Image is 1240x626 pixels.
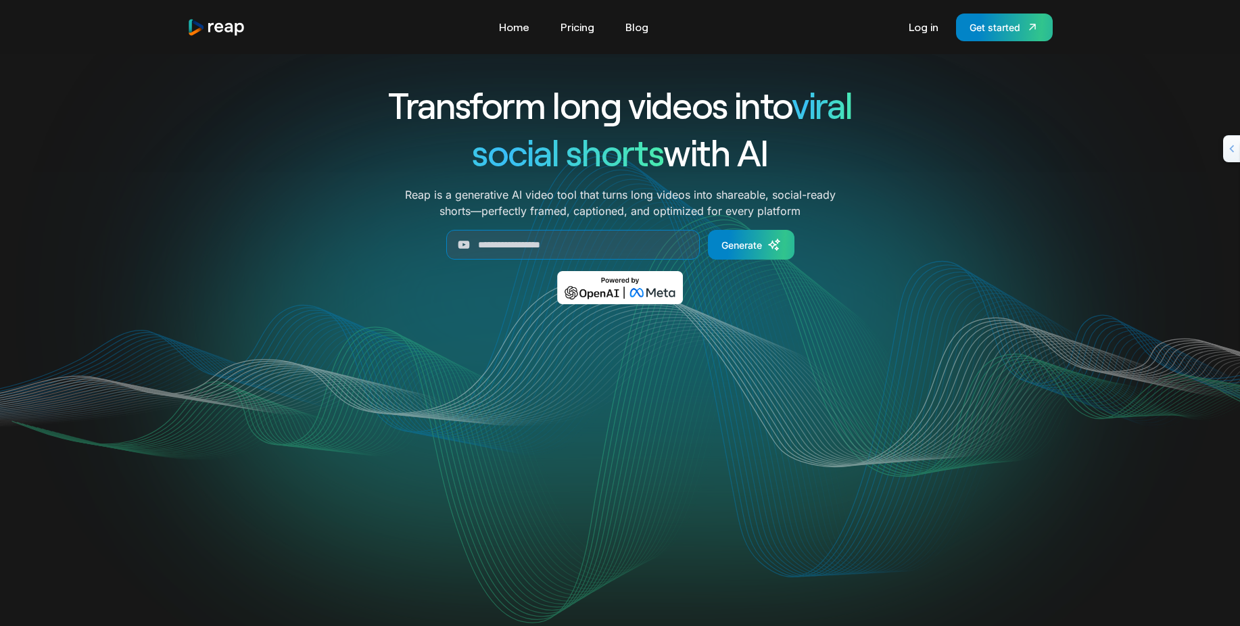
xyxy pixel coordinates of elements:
a: Home [492,16,536,38]
video: Your browser does not support the video tag. [348,324,892,596]
form: Generate Form [339,230,901,260]
span: social shorts [472,130,663,174]
h1: with AI [339,128,901,176]
a: Get started [956,14,1053,41]
a: Blog [619,16,655,38]
h1: Transform long videos into [339,81,901,128]
img: reap logo [187,18,245,37]
div: Get started [970,20,1020,34]
a: home [187,18,245,37]
a: Log in [902,16,945,38]
img: Powered by OpenAI & Meta [557,271,684,304]
p: Reap is a generative AI video tool that turns long videos into shareable, social-ready shorts—per... [405,187,836,219]
a: Pricing [554,16,601,38]
span: viral [792,82,852,126]
a: Generate [708,230,794,260]
div: Generate [721,238,762,252]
